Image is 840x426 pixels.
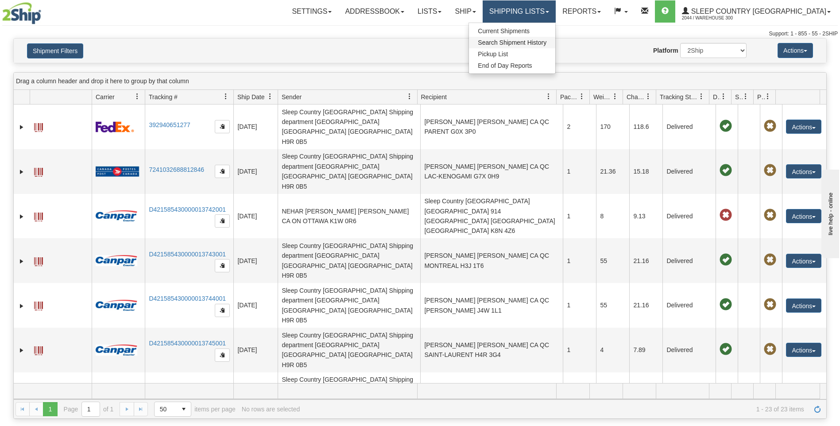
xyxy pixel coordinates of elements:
[237,93,264,101] span: Ship Date
[96,121,134,132] img: 2 - FedEx Express®
[629,105,662,149] td: 118.6
[17,212,26,221] a: Expand
[760,89,775,104] a: Pickup Status filter column settings
[694,89,709,104] a: Tracking Status filter column settings
[662,238,716,283] td: Delivered
[720,298,732,311] span: On time
[149,166,204,173] a: 7241032688812846
[233,283,278,328] td: [DATE]
[720,164,732,177] span: On time
[149,340,226,347] a: D421585430000013745001
[662,194,716,239] td: Delivered
[149,206,226,213] a: D421585430000013742001
[478,27,530,35] span: Current Shipments
[810,402,825,416] a: Refresh
[478,50,508,58] span: Pickup List
[563,194,596,239] td: 1
[662,149,716,194] td: Delivered
[282,93,302,101] span: Sender
[689,8,826,15] span: Sleep Country [GEOGRAPHIC_DATA]
[96,345,137,356] img: 14 - Canpar
[17,167,26,176] a: Expand
[469,60,555,71] a: End of Day Reports
[233,372,278,417] td: [DATE]
[675,0,837,23] a: Sleep Country [GEOGRAPHIC_DATA] 2044 / Warehouse 300
[720,343,732,356] span: On time
[233,328,278,372] td: [DATE]
[764,164,776,177] span: Pickup Not Assigned
[17,346,26,355] a: Expand
[653,46,678,55] label: Platform
[820,168,839,258] iframe: chat widget
[233,149,278,194] td: [DATE]
[215,304,230,317] button: Copy to clipboard
[596,238,629,283] td: 55
[596,105,629,149] td: 170
[720,209,732,221] span: Late
[629,372,662,417] td: 52.66
[17,257,26,266] a: Expand
[629,238,662,283] td: 21.16
[215,165,230,178] button: Copy to clipboard
[641,89,656,104] a: Charge filter column settings
[786,164,821,178] button: Actions
[34,164,43,178] a: Label
[149,93,178,101] span: Tracking #
[608,89,623,104] a: Weight filter column settings
[34,342,43,356] a: Label
[778,43,813,58] button: Actions
[757,93,765,101] span: Pickup Status
[629,194,662,239] td: 9.13
[660,93,698,101] span: Tracking Status
[233,194,278,239] td: [DATE]
[629,283,662,328] td: 21.16
[478,39,546,46] span: Search Shipment History
[96,166,139,177] img: 20 - Canada Post
[420,238,563,283] td: [PERSON_NAME] [PERSON_NAME] CA QC MONTREAL H3J 1T6
[14,73,826,90] div: grid grouping header
[34,298,43,312] a: Label
[96,93,115,101] span: Carrier
[215,259,230,272] button: Copy to clipboard
[411,0,448,23] a: Lists
[596,283,629,328] td: 55
[2,2,41,24] img: logo2044.jpg
[563,283,596,328] td: 1
[420,194,563,239] td: Sleep Country [GEOGRAPHIC_DATA] [GEOGRAPHIC_DATA] 914 [GEOGRAPHIC_DATA] [GEOGRAPHIC_DATA] [GEOGRA...
[764,298,776,311] span: Pickup Not Assigned
[338,0,411,23] a: Addressbook
[563,238,596,283] td: 1
[786,254,821,268] button: Actions
[662,283,716,328] td: Delivered
[17,302,26,310] a: Expand
[786,209,821,223] button: Actions
[448,0,482,23] a: Ship
[563,328,596,372] td: 1
[43,402,57,416] span: Page 1
[154,402,191,417] span: Page sizes drop down
[629,149,662,194] td: 15.18
[593,93,612,101] span: Weight
[483,0,556,23] a: Shipping lists
[420,283,563,328] td: [PERSON_NAME] [PERSON_NAME] CA QC [PERSON_NAME] J4W 1L1
[478,62,532,69] span: End of Day Reports
[764,254,776,266] span: Pickup Not Assigned
[34,119,43,133] a: Label
[278,283,420,328] td: Sleep Country [GEOGRAPHIC_DATA] Shipping department [GEOGRAPHIC_DATA] [GEOGRAPHIC_DATA] [GEOGRAPH...
[278,194,420,239] td: NEHAR [PERSON_NAME] [PERSON_NAME] CA ON OTTAWA K1W 0R6
[786,120,821,134] button: Actions
[420,372,563,417] td: [PERSON_NAME] [PERSON_NAME] [PERSON_NAME] CA ON KANATA K2T 0R3
[177,402,191,416] span: select
[285,0,338,23] a: Settings
[469,48,555,60] a: Pickup List
[420,105,563,149] td: [PERSON_NAME] [PERSON_NAME] CA QC PARENT G0X 3P0
[662,328,716,372] td: Delivered
[96,300,137,311] img: 14 - Canpar
[7,8,82,14] div: live help - online
[278,149,420,194] td: Sleep Country [GEOGRAPHIC_DATA] Shipping department [GEOGRAPHIC_DATA] [GEOGRAPHIC_DATA] [GEOGRAPH...
[469,25,555,37] a: Current Shipments
[130,89,145,104] a: Carrier filter column settings
[627,93,645,101] span: Charge
[27,43,83,58] button: Shipment Filters
[563,149,596,194] td: 1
